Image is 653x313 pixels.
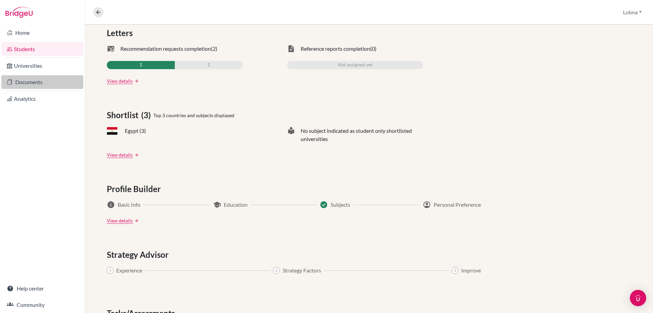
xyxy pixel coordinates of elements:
span: Not assigned yet [338,61,372,69]
span: Experience [116,266,142,275]
img: Bridge-U [5,7,33,18]
a: View details [107,217,133,224]
a: Community [1,298,83,312]
span: Recommendation requests completion [120,45,211,53]
a: Students [1,42,83,56]
span: (3) [141,109,153,121]
a: Universities [1,59,83,73]
span: 3 [452,267,458,274]
a: arrow_forward [133,79,139,83]
a: Analytics [1,92,83,106]
span: Top 3 countries and subjects displayed [153,112,234,119]
span: Letters [107,27,135,39]
span: task [287,45,295,53]
span: Strategy Advisor [107,249,171,261]
span: 1 [139,61,142,69]
span: Reference reports completion [301,45,370,53]
a: Help center [1,282,83,295]
span: Egypt (3) [125,127,146,135]
span: Education [224,201,248,209]
span: Shortlist [107,109,141,121]
a: Home [1,26,83,40]
a: View details [107,151,133,158]
span: Strategy Factors [283,266,321,275]
span: (0) [370,45,376,53]
span: local_library [287,127,295,143]
span: Subjects [331,201,350,209]
span: No subject indicated as student only shortlisted universities [301,127,423,143]
span: 2 [273,267,280,274]
div: Open Intercom Messenger [630,290,646,306]
a: arrow_forward [133,218,139,223]
button: Lobna [620,6,645,19]
a: Documents [1,75,83,89]
span: 1 [107,267,114,274]
span: info [107,201,115,209]
span: (2) [211,45,217,53]
span: Basic Info [118,201,140,209]
span: Profile Builder [107,183,164,195]
span: EG [107,127,118,135]
span: mark_email_read [107,45,115,53]
a: View details [107,77,133,84]
span: Improve [461,266,481,275]
span: account_circle [423,201,431,209]
span: 1 [207,61,210,69]
span: Success [320,201,328,209]
span: school [213,201,221,209]
span: Personal Preference [434,201,481,209]
a: arrow_forward [133,153,139,157]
